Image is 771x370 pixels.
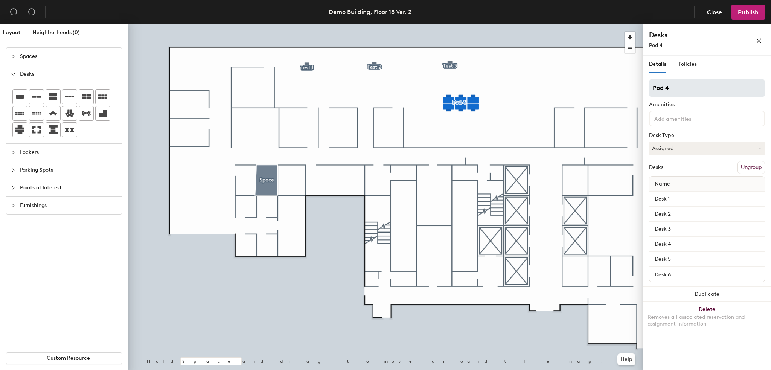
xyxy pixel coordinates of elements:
div: Desks [649,164,663,171]
span: collapsed [11,54,15,59]
input: Unnamed desk [651,224,763,234]
div: Removes all associated reservation and assignment information [648,314,766,327]
span: Custom Resource [47,355,90,361]
button: Custom Resource [6,352,122,364]
span: Pod 4 [649,42,663,49]
span: Close [707,9,722,16]
input: Unnamed desk [651,194,763,204]
button: Undo (⌘ + Z) [6,5,21,20]
span: collapsed [11,203,15,208]
span: collapsed [11,150,15,155]
span: Neighborhoods (0) [32,29,80,36]
span: collapsed [11,168,15,172]
span: Publish [738,9,759,16]
div: Desk Type [649,132,765,139]
button: Duplicate [643,287,771,302]
input: Unnamed desk [651,239,763,250]
button: Publish [731,5,765,20]
div: Amenities [649,102,765,108]
input: Add amenities [653,114,721,123]
button: Assigned [649,142,765,155]
div: Demo Building, Floor 18 Ver. 2 [329,7,411,17]
h4: Desks [649,30,732,40]
button: Help [617,353,635,365]
button: Ungroup [737,161,765,174]
input: Unnamed desk [651,269,763,280]
span: Lockers [20,144,117,161]
button: DeleteRemoves all associated reservation and assignment information [643,302,771,335]
input: Unnamed desk [651,254,763,265]
span: close [756,38,762,43]
span: Layout [3,29,20,36]
span: Desks [20,65,117,83]
span: expanded [11,72,15,76]
span: Details [649,61,666,67]
span: Spaces [20,48,117,65]
input: Unnamed desk [651,209,763,219]
span: Points of Interest [20,179,117,196]
span: Name [651,177,674,191]
button: Redo (⌘ + ⇧ + Z) [24,5,39,20]
span: Parking Spots [20,161,117,179]
span: collapsed [11,186,15,190]
span: Furnishings [20,197,117,214]
span: undo [10,8,17,15]
button: Close [701,5,728,20]
span: Policies [678,61,697,67]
